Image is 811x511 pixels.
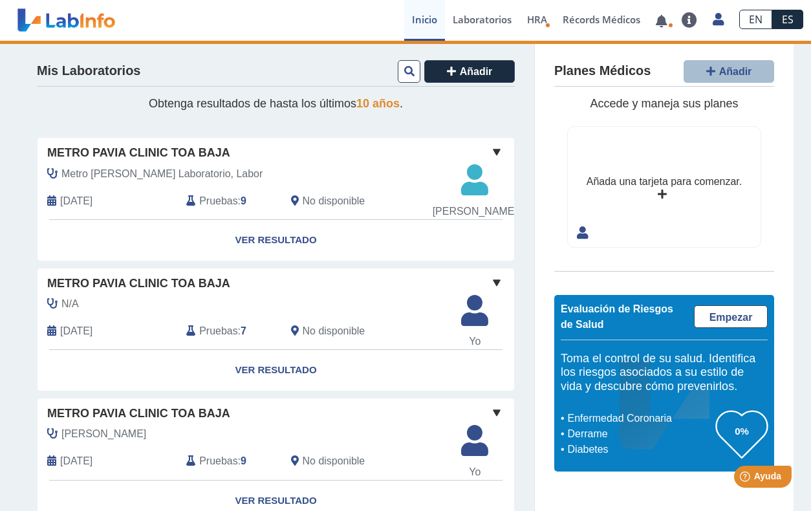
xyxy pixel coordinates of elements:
[38,220,514,261] a: Ver Resultado
[356,97,400,110] span: 10 años
[684,60,774,83] button: Añadir
[303,453,365,469] span: No disponible
[149,97,403,110] span: Obtenga resultados de hasta los últimos .
[61,166,263,182] span: Metro Pavia Laboratorio, Labor
[241,325,246,336] b: 7
[561,352,768,394] h5: Toma el control de su salud. Identifica los riesgos asociados a su estilo de vida y descubre cómo...
[177,322,281,340] div: :
[38,350,514,391] a: Ver Resultado
[303,193,365,209] span: No disponible
[199,453,237,469] span: Pruebas
[303,323,365,339] span: No disponible
[424,60,515,83] button: Añadir
[694,305,768,328] a: Empezar
[241,195,246,206] b: 9
[199,193,237,209] span: Pruebas
[527,13,547,26] span: HRA
[60,323,92,339] span: 2025-07-17
[772,10,803,29] a: ES
[241,455,246,466] b: 9
[564,442,716,457] li: Diabetes
[564,411,716,426] li: Enfermedad Coronaria
[61,296,79,312] span: N/A
[696,461,797,497] iframe: Help widget launcher
[433,204,517,219] span: [PERSON_NAME]
[60,193,92,209] span: 2025-09-15
[453,464,496,480] span: Yo
[177,192,281,210] div: :
[61,426,146,442] span: Roman Ruperto, Ednise
[47,405,230,422] span: Metro Pavia Clinic Toa Baja
[590,97,738,110] span: Accede y maneja sus planes
[47,275,230,292] span: Metro Pavia Clinic Toa Baja
[37,63,140,79] h4: Mis Laboratorios
[564,426,716,442] li: Derrame
[554,63,651,79] h4: Planes Médicos
[47,144,230,162] span: Metro Pavia Clinic Toa Baja
[561,303,673,330] span: Evaluación de Riesgos de Salud
[739,10,772,29] a: EN
[177,453,281,470] div: :
[60,453,92,469] span: 2025-02-06
[709,312,753,323] span: Empezar
[460,66,493,77] span: Añadir
[587,174,742,190] div: Añada una tarjeta para comenzar.
[719,66,752,77] span: Añadir
[716,423,768,439] h3: 0%
[199,323,237,339] span: Pruebas
[453,334,496,349] span: Yo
